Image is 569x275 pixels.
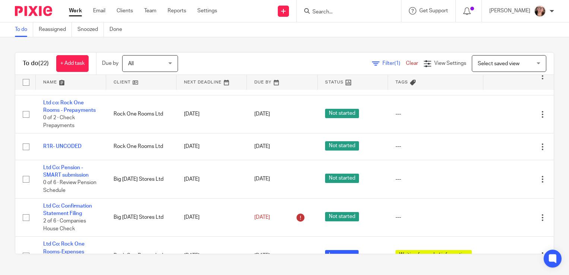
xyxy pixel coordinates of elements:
span: 2 of 6 · Companies House Check [43,219,86,232]
a: Reports [168,7,186,15]
a: Snoozed [77,22,104,37]
span: Waiting for reply / information [395,250,472,259]
span: View Settings [434,61,466,66]
a: Ltd Co: Rock One Rooms-Expenses [43,241,85,254]
span: 0 of 6 · Review Pension Schedule [43,180,96,193]
a: Ltd Co: Confirmation Statement Filing [43,203,92,216]
span: Not started [325,141,359,151]
td: [DATE] [177,133,247,160]
a: Reassigned [39,22,72,37]
a: Ltd Co: Pension - SMART submission [43,165,89,178]
span: Not started [325,109,359,118]
p: [PERSON_NAME] [489,7,530,15]
span: [DATE] [254,253,270,258]
a: Clear [406,61,418,66]
h1: To do [23,60,49,67]
td: [DATE] [177,95,247,133]
a: R1R- UNCODED [43,144,82,149]
td: Big [DATE] Stores Ltd [106,160,177,198]
p: Due by [102,60,118,67]
span: In progress [325,250,359,259]
span: (22) [38,60,49,66]
input: Search [312,9,379,16]
a: Email [93,7,105,15]
span: Get Support [419,8,448,13]
span: All [128,61,134,66]
img: Pixie [15,6,52,16]
span: [DATE] [254,144,270,149]
td: Rock One Rooms Ltd [106,95,177,133]
td: [DATE] [177,198,247,237]
a: Team [144,7,156,15]
span: [DATE] [254,215,270,220]
span: 0 of 2 · Check Prepayments [43,116,75,129]
span: [DATE] [254,111,270,117]
span: (1) [394,61,400,66]
div: --- [395,214,476,221]
img: Louise.jpg [534,5,546,17]
a: Done [109,22,128,37]
a: Clients [117,7,133,15]
div: --- [395,143,476,150]
td: Big [DATE] Stores Ltd [106,198,177,237]
a: To do [15,22,33,37]
span: Not started [325,174,359,183]
td: Rock One Rooms Ltd [106,133,177,160]
a: Work [69,7,82,15]
div: --- [395,176,476,183]
td: [DATE] [177,160,247,198]
span: Tags [395,80,408,84]
span: [DATE] [254,177,270,182]
a: + Add task [56,55,89,72]
td: Rock One Rooms Ltd [106,237,177,275]
td: [DATE] [177,237,247,275]
span: Select saved view [478,61,519,66]
a: Settings [197,7,217,15]
span: Not started [325,212,359,221]
div: --- [395,110,476,118]
span: Filter [382,61,406,66]
a: Ltd co: Rock One Rooms - Prepayments [43,100,96,113]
